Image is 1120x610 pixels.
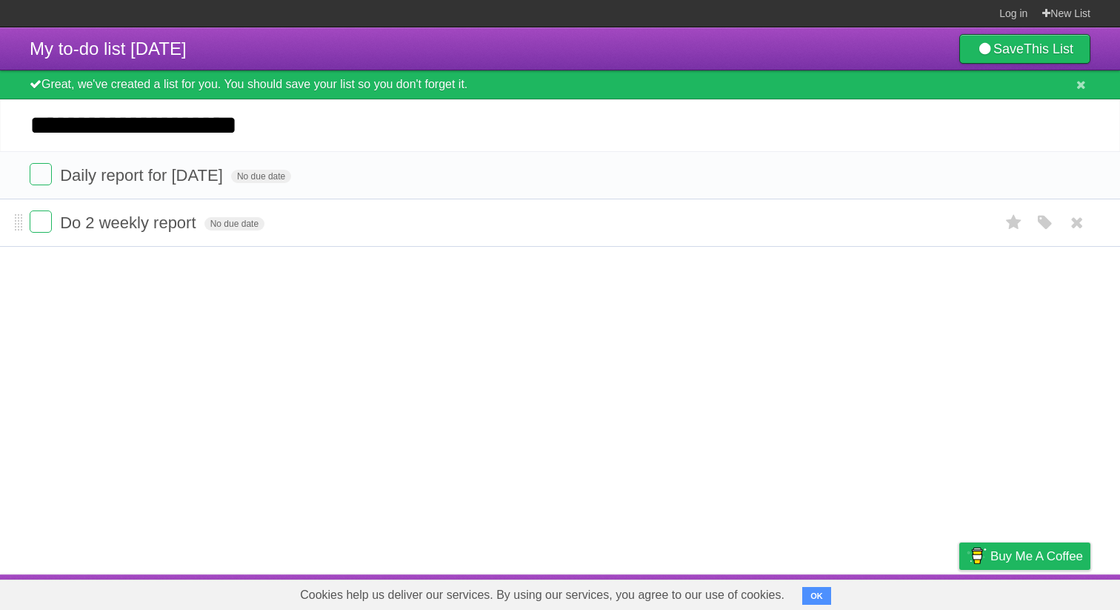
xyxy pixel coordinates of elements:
[959,34,1090,64] a: SaveThis List
[890,578,922,606] a: Terms
[997,578,1090,606] a: Suggest a feature
[802,587,831,605] button: OK
[940,578,979,606] a: Privacy
[30,210,52,233] label: Done
[285,580,799,610] span: Cookies help us deliver our services. By using our services, you agree to our use of cookies.
[967,543,987,568] img: Buy me a coffee
[60,166,227,185] span: Daily report for [DATE]
[762,578,793,606] a: About
[990,543,1083,569] span: Buy me a coffee
[1024,42,1073,56] b: This List
[204,217,264,231] span: No due date
[60,213,199,232] span: Do 2 weekly report
[959,543,1090,570] a: Buy me a coffee
[231,170,291,183] span: No due date
[1000,210,1028,235] label: Star task
[811,578,871,606] a: Developers
[30,163,52,185] label: Done
[30,39,187,59] span: My to-do list [DATE]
